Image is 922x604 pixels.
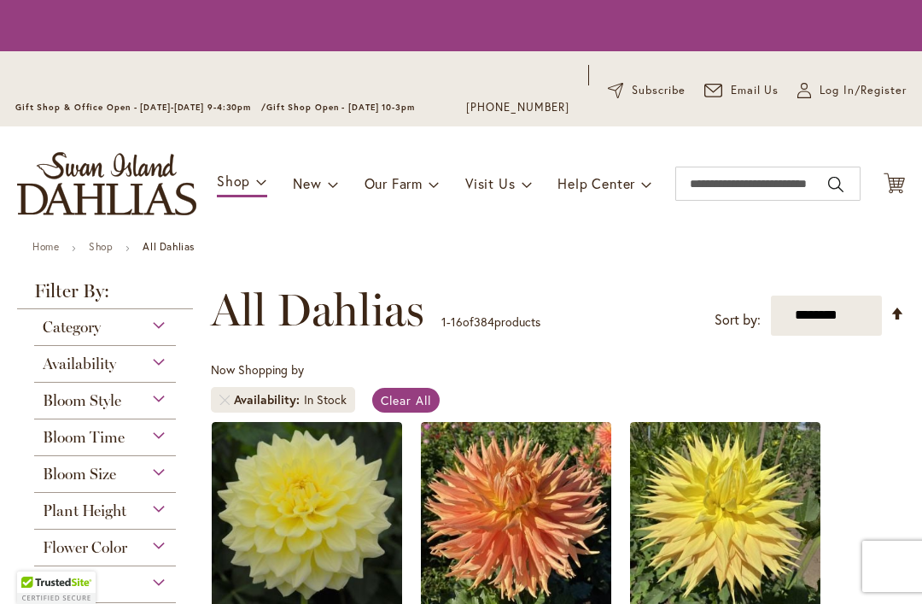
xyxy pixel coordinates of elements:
span: Availability [43,355,116,373]
button: Search [828,171,843,198]
span: Category [43,318,101,337]
p: - of products [441,308,540,336]
iframe: Launch Accessibility Center [13,543,61,591]
span: Gift Shop Open - [DATE] 10-3pm [266,102,415,113]
div: In Stock [304,391,347,408]
span: Plant Height [43,501,126,520]
a: Email Us [704,82,779,99]
strong: Filter By: [17,282,193,309]
span: Our Farm [365,174,423,192]
span: Now Shopping by [211,361,304,378]
span: Email Us [731,82,779,99]
span: Bloom Style [43,391,121,410]
span: All Dahlias [211,284,424,336]
span: Subscribe [632,82,686,99]
span: 1 [441,314,446,330]
a: Remove Availability In Stock [219,395,230,405]
span: Clear All [381,392,431,408]
span: Shop [217,172,250,190]
label: Sort by: [715,304,761,336]
span: Help Center [557,174,635,192]
span: Gift Shop & Office Open - [DATE]-[DATE] 9-4:30pm / [15,102,266,113]
a: store logo [17,152,196,215]
span: 16 [451,314,463,330]
span: New [293,174,321,192]
strong: All Dahlias [143,240,195,253]
a: [PHONE_NUMBER] [466,99,569,116]
span: Flower Color [43,538,127,557]
span: Bloom Time [43,428,125,447]
a: Home [32,240,59,253]
span: 384 [474,314,494,330]
a: Log In/Register [797,82,907,99]
span: Log In/Register [820,82,907,99]
a: Subscribe [608,82,686,99]
span: Availability [234,391,304,408]
span: Bloom Size [43,465,116,484]
a: Shop [89,240,113,253]
a: Clear All [372,388,440,413]
span: Visit Us [465,174,515,192]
